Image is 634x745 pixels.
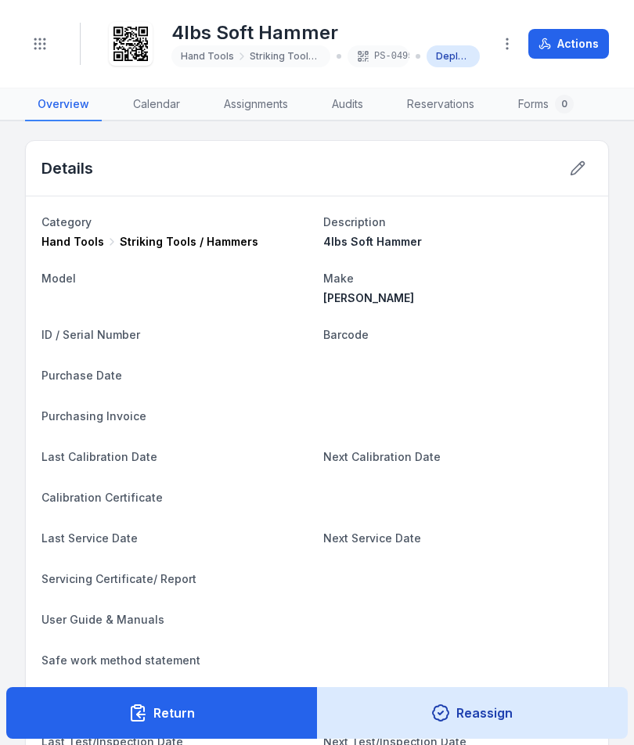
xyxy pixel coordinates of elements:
[323,450,441,463] span: Next Calibration Date
[250,50,321,63] span: Striking Tools / Hammers
[506,88,586,121] a: Forms0
[41,234,104,250] span: Hand Tools
[41,215,92,229] span: Category
[181,50,234,63] span: Hand Tools
[41,157,93,179] h2: Details
[323,328,369,341] span: Barcode
[41,369,122,382] span: Purchase Date
[121,88,193,121] a: Calendar
[41,572,196,585] span: Servicing Certificate/ Report
[6,687,318,739] button: Return
[41,491,163,504] span: Calibration Certificate
[319,88,376,121] a: Audits
[323,291,414,304] span: [PERSON_NAME]
[528,29,609,59] button: Actions
[211,88,301,121] a: Assignments
[348,45,409,67] div: PS-0495
[25,29,55,59] button: Toggle navigation
[41,653,200,667] span: Safe work method statement
[41,531,138,545] span: Last Service Date
[41,613,164,626] span: User Guide & Manuals
[171,20,480,45] h1: 4lbs Soft Hammer
[41,328,140,341] span: ID / Serial Number
[394,88,487,121] a: Reservations
[323,235,422,248] span: 4lbs Soft Hammer
[25,88,102,121] a: Overview
[317,687,629,739] button: Reassign
[41,450,157,463] span: Last Calibration Date
[323,531,421,545] span: Next Service Date
[120,234,258,250] span: Striking Tools / Hammers
[555,95,574,113] div: 0
[41,409,146,423] span: Purchasing Invoice
[41,272,76,285] span: Model
[323,272,354,285] span: Make
[427,45,480,67] div: Deployed
[323,215,386,229] span: Description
